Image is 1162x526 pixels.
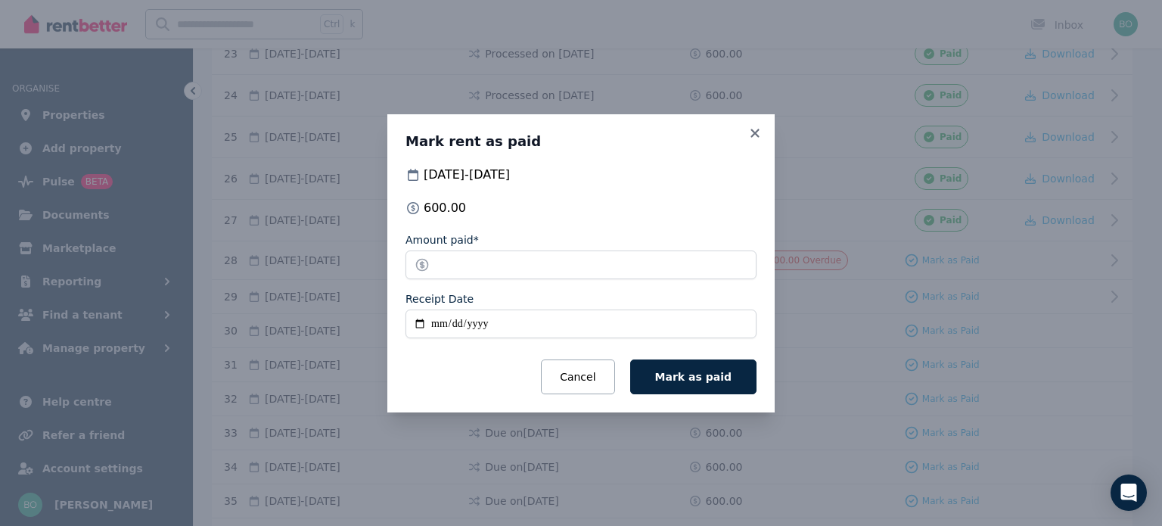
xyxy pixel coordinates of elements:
[6,36,235,63] p: The Trend Micro Maximum Security settings have been synced to the Trend Micro Toolbar.
[424,166,510,184] span: [DATE] - [DATE]
[630,359,757,394] button: Mark as paid
[405,132,757,151] h3: Mark rent as paid
[655,371,732,383] span: Mark as paid
[541,359,614,394] button: Cancel
[405,291,474,307] label: Receipt Date
[405,232,479,247] label: Amount paid*
[1111,475,1147,511] div: Open Intercom Messenger
[424,199,466,217] span: 600.00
